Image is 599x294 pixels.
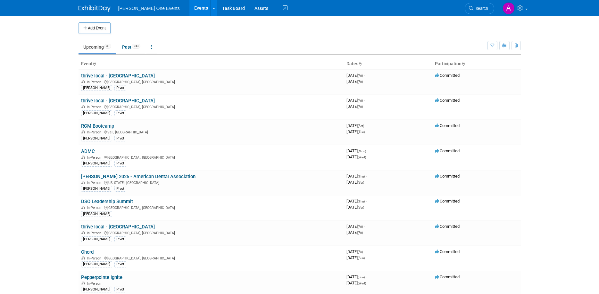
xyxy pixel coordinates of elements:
img: Amanda Bartschi [503,2,515,14]
span: - [367,148,368,153]
span: Search [473,6,488,11]
div: [PERSON_NAME] [81,110,112,116]
a: Past243 [117,41,145,53]
div: Pivot [114,186,126,192]
div: Vail, [GEOGRAPHIC_DATA] [81,129,341,134]
div: Pivot [114,236,126,242]
span: [DATE] [346,79,363,84]
div: Pivot [114,136,126,141]
span: [DATE] [346,274,367,279]
a: thrive local - [GEOGRAPHIC_DATA] [81,98,155,104]
span: Committed [435,199,460,203]
div: [PERSON_NAME] [81,261,112,267]
span: [DATE] [346,249,365,254]
th: Event [79,59,344,69]
img: In-Person Event [81,206,85,209]
span: [DATE] [346,123,366,128]
span: [DATE] [346,73,365,78]
div: [PERSON_NAME] [81,186,112,192]
span: Committed [435,249,460,254]
a: ADMC [81,148,95,154]
span: (Thu) [358,175,365,178]
span: In-Person [87,231,103,235]
img: In-Person Event [81,256,85,259]
a: thrive local - [GEOGRAPHIC_DATA] [81,73,155,79]
span: 38 [104,44,111,49]
div: [PERSON_NAME] [81,287,112,292]
span: - [366,199,367,203]
div: Pivot [114,287,126,292]
span: [DATE] [346,180,364,185]
span: [DATE] [346,104,363,109]
span: [DATE] [346,148,368,153]
span: [DATE] [346,155,366,159]
img: In-Person Event [81,105,85,108]
div: [PERSON_NAME] [81,211,112,217]
span: (Sat) [358,206,364,209]
div: [GEOGRAPHIC_DATA], [GEOGRAPHIC_DATA] [81,79,341,84]
a: Sort by Start Date [358,61,362,66]
span: (Sat) [358,181,364,184]
div: [GEOGRAPHIC_DATA], [GEOGRAPHIC_DATA] [81,230,341,235]
span: - [364,249,365,254]
span: (Wed) [358,282,366,285]
span: In-Person [87,206,103,210]
th: Dates [344,59,432,69]
a: RCM Bootcamp [81,123,114,129]
span: Committed [435,148,460,153]
img: In-Person Event [81,155,85,159]
span: In-Person [87,282,103,286]
span: In-Person [87,155,103,160]
span: Committed [435,123,460,128]
span: (Sat) [358,124,364,128]
span: (Tue) [358,130,365,134]
a: Search [465,3,494,14]
a: thrive local - [GEOGRAPHIC_DATA] [81,224,155,230]
span: In-Person [87,256,103,260]
span: Committed [435,274,460,279]
span: [DATE] [346,281,366,285]
span: (Fri) [358,80,363,83]
span: [DATE] [346,98,365,103]
img: In-Person Event [81,130,85,133]
span: (Fri) [358,225,363,228]
div: Pivot [114,161,126,166]
button: Add Event [79,22,111,34]
div: [GEOGRAPHIC_DATA], [GEOGRAPHIC_DATA] [81,104,341,109]
span: 243 [132,44,140,49]
span: (Fri) [358,99,363,102]
span: [DATE] [346,255,365,260]
div: [GEOGRAPHIC_DATA], [GEOGRAPHIC_DATA] [81,155,341,160]
span: - [364,73,365,78]
img: In-Person Event [81,181,85,184]
div: Pivot [114,85,126,91]
span: (Thu) [358,200,365,203]
span: - [366,274,367,279]
img: In-Person Event [81,80,85,83]
span: Committed [435,224,460,229]
span: Committed [435,174,460,179]
span: [DATE] [346,129,365,134]
a: DSO Leadership Summit [81,199,133,204]
span: [DATE] [346,199,367,203]
a: Sort by Event Name [93,61,96,66]
span: (Wed) [358,155,366,159]
div: [GEOGRAPHIC_DATA], [GEOGRAPHIC_DATA] [81,255,341,260]
span: - [365,123,366,128]
div: [PERSON_NAME] [81,85,112,91]
img: In-Person Event [81,282,85,285]
div: [GEOGRAPHIC_DATA], [GEOGRAPHIC_DATA] [81,205,341,210]
div: Pivot [114,110,126,116]
a: Pepperpointe Ignite [81,274,122,280]
span: (Fri) [358,105,363,108]
span: - [364,98,365,103]
span: (Sun) [358,256,365,260]
span: In-Person [87,181,103,185]
img: ExhibitDay [79,5,111,12]
span: In-Person [87,130,103,134]
a: [PERSON_NAME] 2025 - American Dental Association [81,174,196,179]
span: [PERSON_NAME] One Events [118,6,180,11]
span: Committed [435,98,460,103]
th: Participation [432,59,521,69]
span: (Sun) [358,275,365,279]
